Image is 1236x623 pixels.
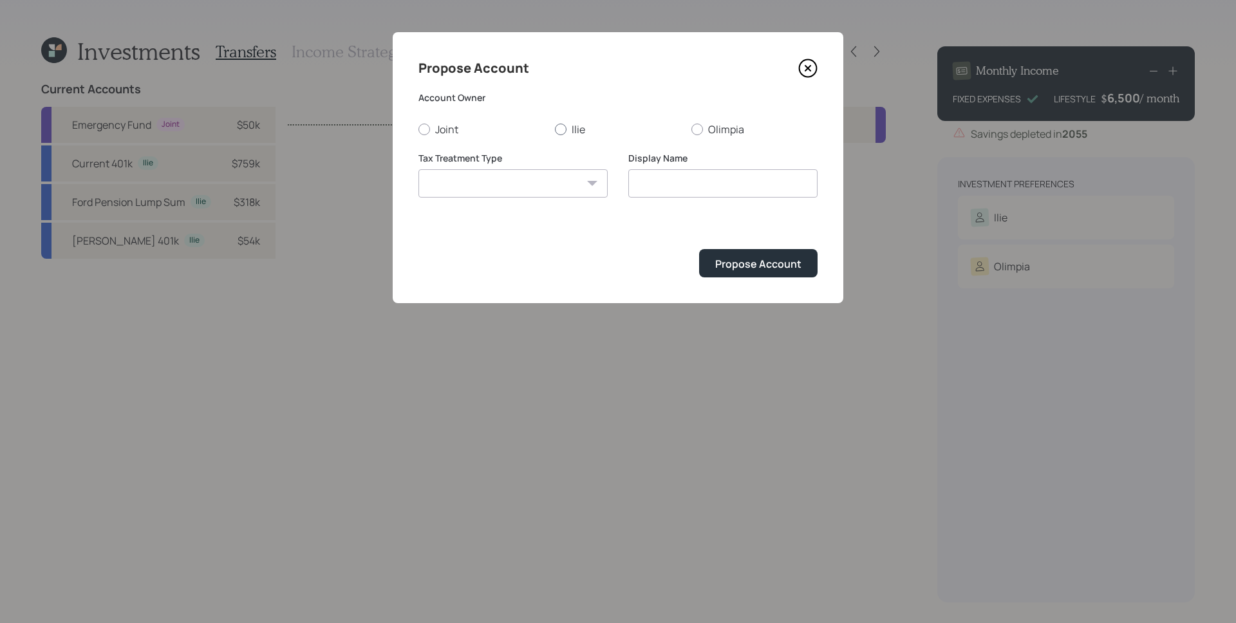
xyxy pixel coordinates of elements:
label: Tax Treatment Type [418,152,608,165]
label: Ilie [555,122,681,136]
div: Propose Account [715,257,801,271]
button: Propose Account [699,249,818,277]
label: Display Name [628,152,818,165]
label: Account Owner [418,91,818,104]
label: Olimpia [691,122,818,136]
label: Joint [418,122,545,136]
h4: Propose Account [418,58,529,79]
